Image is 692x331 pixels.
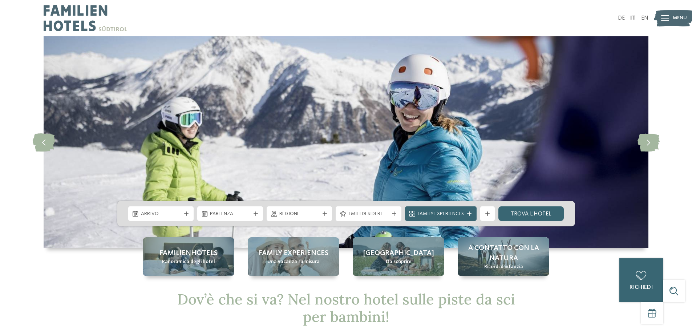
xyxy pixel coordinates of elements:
span: I miei desideri [348,210,389,218]
span: Familienhotels [159,248,218,258]
a: Hotel sulle piste da sci per bambini: divertimento senza confini [GEOGRAPHIC_DATA] Da scoprire [353,237,444,276]
span: Family Experiences [418,210,464,218]
a: richiedi [619,258,663,302]
span: Arrivo [141,210,181,218]
a: Hotel sulle piste da sci per bambini: divertimento senza confini Familienhotels Panoramica degli ... [143,237,234,276]
a: IT [630,15,636,21]
span: Partenza [210,210,250,218]
span: Dov’è che si va? Nel nostro hotel sulle piste da sci per bambini! [177,290,515,326]
span: [GEOGRAPHIC_DATA] [363,248,434,258]
span: Panoramica degli hotel [162,258,215,266]
span: Ricordi d’infanzia [484,263,523,271]
span: Menu [673,15,687,22]
a: trova l’hotel [498,206,564,221]
span: Regione [279,210,320,218]
a: DE [618,15,625,21]
span: richiedi [630,284,653,290]
span: A contatto con la natura [465,243,542,263]
a: Hotel sulle piste da sci per bambini: divertimento senza confini Family experiences Una vacanza s... [248,237,339,276]
span: Una vacanza su misura [267,258,320,266]
img: Hotel sulle piste da sci per bambini: divertimento senza confini [44,36,648,248]
span: Da scoprire [386,258,412,266]
span: Family experiences [259,248,328,258]
a: EN [641,15,648,21]
a: Hotel sulle piste da sci per bambini: divertimento senza confini A contatto con la natura Ricordi... [458,237,549,276]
